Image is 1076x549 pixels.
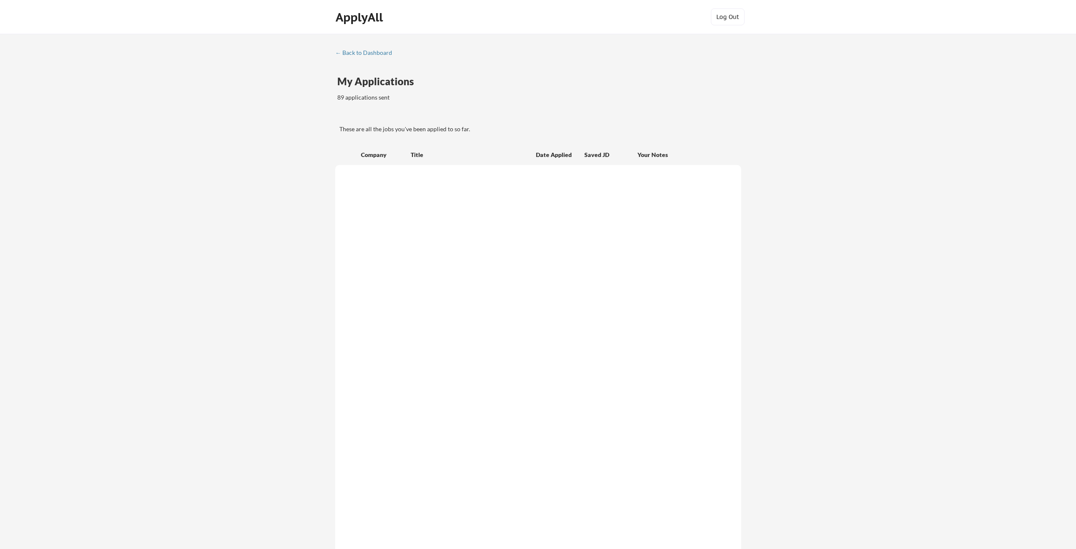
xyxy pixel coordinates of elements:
[638,151,734,159] div: Your Notes
[411,151,528,159] div: Title
[584,147,638,162] div: Saved JD
[711,8,745,25] button: Log Out
[337,93,500,102] div: 89 applications sent
[339,125,741,133] div: These are all the jobs you've been applied to so far.
[361,151,403,159] div: Company
[536,151,573,159] div: Date Applied
[337,76,421,87] div: My Applications
[335,49,398,58] a: ← Back to Dashboard
[335,50,398,56] div: ← Back to Dashboard
[337,108,392,117] div: These are all the jobs you've been applied to so far.
[336,10,385,24] div: ApplyAll
[398,108,460,117] div: These are job applications we think you'd be a good fit for, but couldn't apply you to automatica...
